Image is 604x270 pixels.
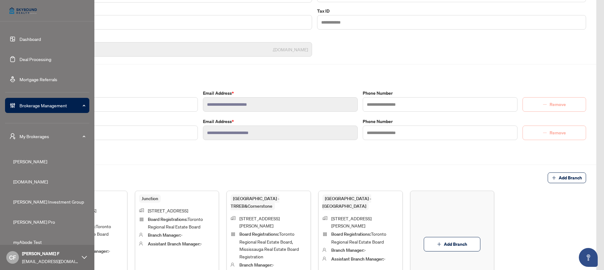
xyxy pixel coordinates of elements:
[231,194,279,210] span: [GEOGRAPHIC_DATA] - TRREB&Cornerstone
[5,3,41,18] img: logo
[523,97,586,112] button: Remove
[322,216,327,220] img: icon
[424,237,480,251] button: Add Branch
[231,232,236,237] img: icon
[13,178,85,185] span: [DOMAIN_NAME]
[148,241,200,247] span: Assistant Branch Manager :
[139,241,143,246] img: icon
[523,126,586,140] button: Remove
[579,248,598,267] button: Open asap
[272,46,308,53] span: .[DOMAIN_NAME]
[331,256,384,262] span: Assistant Branch Manager :
[20,102,85,109] span: Brokerage Management
[20,133,85,140] span: My Brokerages
[13,218,85,225] span: [PERSON_NAME] Pro
[13,198,85,205] span: [PERSON_NAME] Investment Group
[239,231,279,237] span: Board Registrations :
[20,76,57,82] a: Mortgage Referrals
[437,242,441,246] span: plus
[139,233,143,237] img: icon
[322,194,371,210] span: [GEOGRAPHIC_DATA] - [GEOGRAPHIC_DATA]
[22,250,79,257] span: [PERSON_NAME] F
[331,256,385,262] span: -
[552,176,556,180] span: plus
[148,241,202,246] span: -
[331,216,372,228] span: [STREET_ADDRESS][PERSON_NAME]
[444,239,467,249] span: Add Branch
[322,232,327,237] img: icon
[148,232,181,238] span: Branch Manager :
[203,90,358,97] label: Email Address
[13,158,85,165] span: [PERSON_NAME]
[331,247,364,253] span: Branch Manager :
[317,8,586,14] label: Tax ID
[239,262,272,268] span: Branch Manager :
[139,217,144,222] img: icon
[20,36,41,42] a: Dashboard
[148,232,182,238] span: -
[239,262,274,267] span: -
[322,248,326,252] img: icon
[331,231,386,244] span: Toronto Regional Real Estate Board
[322,256,326,261] img: icon
[363,118,517,125] label: Phone Number
[22,258,79,265] span: [EMAIL_ADDRESS][DOMAIN_NAME]
[43,90,198,97] label: Primary Contact
[231,216,236,220] img: icon
[43,118,198,125] label: Broker of Record
[9,253,16,262] span: CF
[148,208,188,213] span: [STREET_ADDRESS]
[331,231,371,237] span: Board Registrations :
[559,173,582,183] span: Add Branch
[231,262,234,267] img: icon
[148,217,187,222] span: Board Registrations :
[548,172,586,183] button: Add Branch
[9,133,16,139] span: user-switch
[43,72,586,82] h2: Contacts
[43,35,312,42] label: Brokerage URL
[43,8,312,14] label: Trade Number
[239,231,299,259] span: Toronto Regional Real Estate Board, Mississauga Real Estate Board Registration
[331,247,366,253] span: -
[239,216,280,228] span: [STREET_ADDRESS][PERSON_NAME]
[13,239,85,245] span: myAbode Test
[363,90,517,97] label: Phone Number
[148,216,203,229] span: Toronto Regional Real Estate Board
[20,56,51,62] a: Deal Processing
[139,194,161,203] span: Junction
[203,118,358,125] label: Email Address
[139,208,144,212] img: icon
